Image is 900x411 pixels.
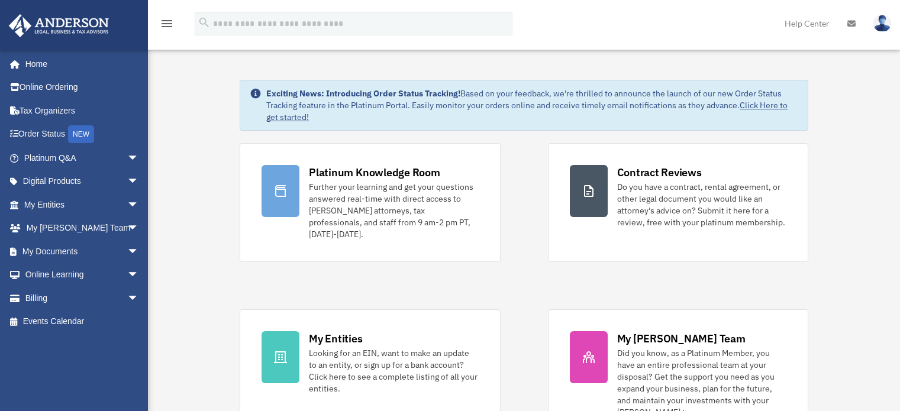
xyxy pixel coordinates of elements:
[8,52,151,76] a: Home
[266,100,788,122] a: Click Here to get started!
[8,76,157,99] a: Online Ordering
[127,216,151,241] span: arrow_drop_down
[127,263,151,287] span: arrow_drop_down
[309,331,362,346] div: My Entities
[8,146,157,170] a: Platinum Q&Aarrow_drop_down
[160,17,174,31] i: menu
[8,122,157,147] a: Order StatusNEW
[8,286,157,310] a: Billingarrow_drop_down
[8,263,157,287] a: Online Learningarrow_drop_down
[160,21,174,31] a: menu
[8,170,157,193] a: Digital Productsarrow_drop_down
[309,181,478,240] div: Further your learning and get your questions answered real-time with direct access to [PERSON_NAM...
[617,331,746,346] div: My [PERSON_NAME] Team
[127,146,151,170] span: arrow_drop_down
[617,181,786,228] div: Do you have a contract, rental agreement, or other legal document you would like an attorney's ad...
[68,125,94,143] div: NEW
[617,165,702,180] div: Contract Reviews
[266,88,798,123] div: Based on your feedback, we're thrilled to announce the launch of our new Order Status Tracking fe...
[127,240,151,264] span: arrow_drop_down
[127,193,151,217] span: arrow_drop_down
[8,240,157,263] a: My Documentsarrow_drop_down
[198,16,211,29] i: search
[309,347,478,394] div: Looking for an EIN, want to make an update to an entity, or sign up for a bank account? Click her...
[240,143,500,262] a: Platinum Knowledge Room Further your learning and get your questions answered real-time with dire...
[127,286,151,310] span: arrow_drop_down
[8,99,157,122] a: Tax Organizers
[5,14,112,37] img: Anderson Advisors Platinum Portal
[309,165,440,180] div: Platinum Knowledge Room
[8,193,157,216] a: My Entitiesarrow_drop_down
[548,143,808,262] a: Contract Reviews Do you have a contract, rental agreement, or other legal document you would like...
[8,310,157,334] a: Events Calendar
[266,88,460,99] strong: Exciting News: Introducing Order Status Tracking!
[8,216,157,240] a: My [PERSON_NAME] Teamarrow_drop_down
[127,170,151,194] span: arrow_drop_down
[873,15,891,32] img: User Pic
